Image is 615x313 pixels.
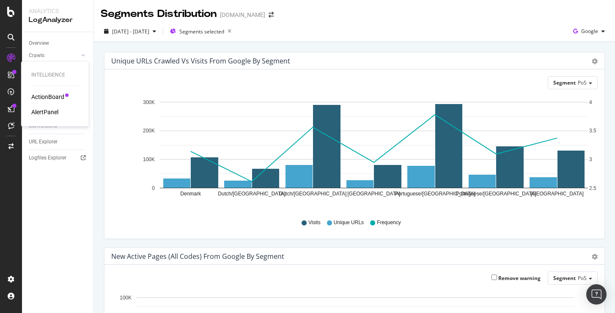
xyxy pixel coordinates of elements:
text: 100K [120,295,132,301]
span: PoS [578,79,587,86]
div: Overview [29,39,49,48]
span: [DATE] - [DATE] [112,28,149,35]
div: URL Explorer [29,137,58,146]
div: Intelligence [31,71,79,79]
div: gear [592,58,598,64]
text: 3.5 [589,128,596,134]
button: Google [570,25,608,38]
text: 300K [143,99,155,105]
div: [DOMAIN_NAME] [220,11,265,19]
text: Portuguese/[GEOGRAPHIC_DATA] [456,191,536,197]
text: Dutch/[GEOGRAPHIC_DATA] [279,191,347,197]
div: LogAnalyzer [29,15,87,25]
text: [GEOGRAPHIC_DATA] [531,191,584,197]
div: New Active Pages (all codes) from google by Segment [111,252,284,261]
span: Segment [553,275,576,282]
button: [DATE] - [DATE] [101,25,159,38]
div: Segments Distribution [101,7,217,21]
a: Overview [29,39,88,48]
text: 3 [589,156,592,162]
text: [GEOGRAPHIC_DATA] [348,191,401,197]
a: ActionBoard [31,93,64,101]
svg: A chart. [111,96,598,211]
text: Portuguese/[GEOGRAPHIC_DATA] [395,191,475,197]
button: Segments selected [167,25,235,38]
a: Crawls [29,51,79,60]
div: Open Intercom Messenger [586,284,607,305]
span: Unique URLs [334,219,364,226]
div: Unique URLs Crawled vs Visits from google by Segment [111,57,290,65]
input: Remove warning [491,275,497,280]
text: 100K [143,156,155,162]
text: 2.5 [589,185,596,191]
span: Frequency [377,219,401,226]
div: arrow-right-arrow-left [269,12,274,18]
span: Google [581,27,598,35]
div: Crawls [29,51,44,60]
text: Dutch/[GEOGRAPHIC_DATA] [218,191,286,197]
span: PoS [578,275,587,282]
label: Remove warning [491,275,541,282]
a: URL Explorer [29,137,88,146]
text: 200K [143,128,155,134]
text: 0 [152,185,155,191]
a: AlertPanel [31,108,58,116]
div: gear [592,254,598,260]
div: Analytics [29,7,87,15]
span: Segments selected [179,28,224,35]
text: Denmark [180,191,201,197]
span: Segment [553,79,576,86]
span: Visits [308,219,320,226]
text: 4 [589,99,592,105]
div: Logfiles Explorer [29,154,66,162]
a: Logfiles Explorer [29,154,88,162]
